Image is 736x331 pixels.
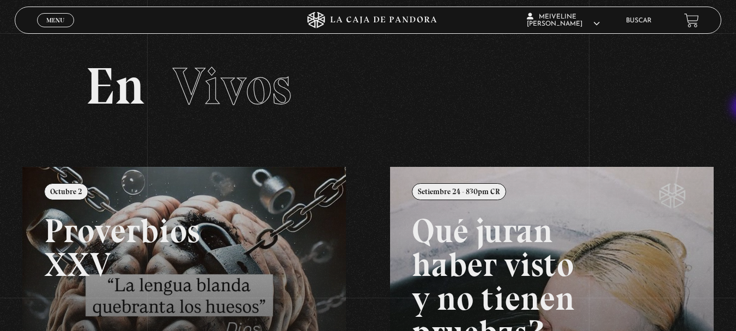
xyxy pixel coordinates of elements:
[527,14,600,27] span: Meiveline [PERSON_NAME]
[46,17,64,23] span: Menu
[173,55,291,117] span: Vivos
[626,17,652,24] a: Buscar
[86,61,651,112] h2: En
[42,26,68,34] span: Cerrar
[684,13,699,28] a: View your shopping cart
